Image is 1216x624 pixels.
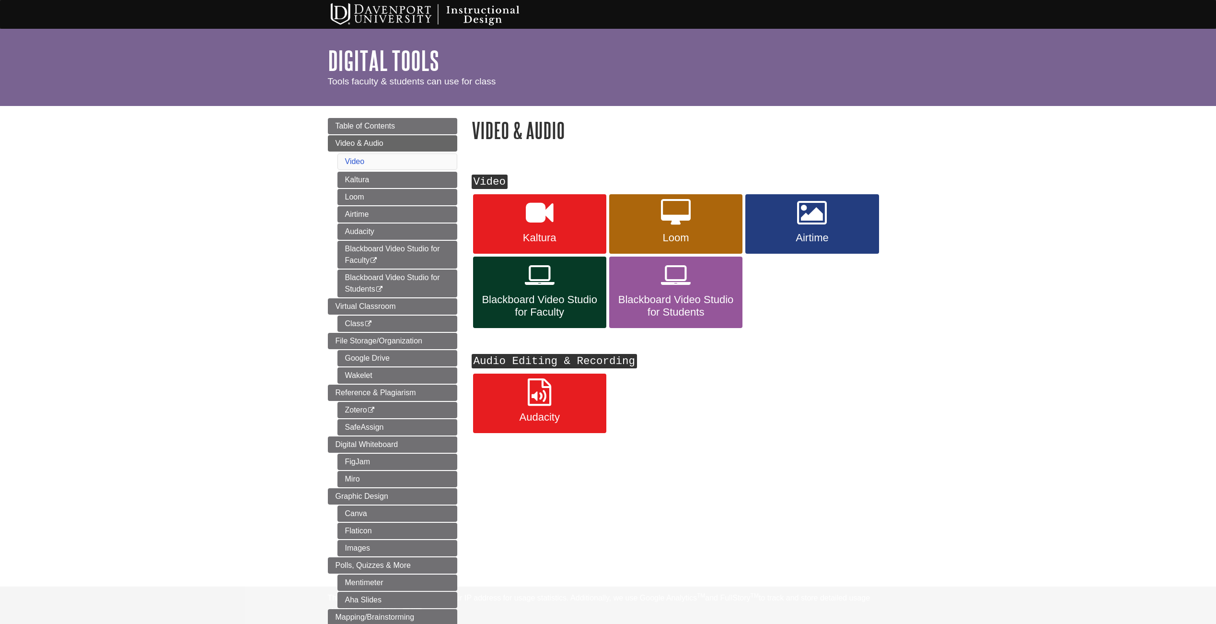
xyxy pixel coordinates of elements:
a: Blackboard Video Studio for Students [609,257,742,329]
span: Reference & Plagiarism [336,389,416,397]
i: This link opens in a new window [370,258,378,264]
a: Blackboard Video Studio for Students [337,270,457,297]
a: SafeAssign [337,419,457,436]
a: Google Drive [337,350,457,366]
span: Blackboard Video Studio for Faculty [480,294,599,318]
span: Table of Contents [336,122,395,130]
sup: TM [751,592,759,599]
a: Class [337,316,457,332]
a: Blackboard Video Studio for Faculty [337,241,457,269]
span: Airtime [753,232,871,244]
span: Polls, Quizzes & More [336,561,411,569]
a: Zotero [337,402,457,418]
a: Aha Slides [337,592,457,608]
a: Reference & Plagiarism [328,385,457,401]
a: Airtime [337,206,457,223]
a: Digital Whiteboard [328,436,457,453]
a: Table of Contents [328,118,457,134]
span: Virtual Classroom [336,302,396,310]
span: File Storage/Organization [336,337,422,345]
a: Audacity [337,224,457,240]
a: Wakelet [337,367,457,384]
span: Mapping/Brainstorming [336,613,415,621]
kbd: Audio Editing & Recording [472,354,637,368]
a: Loom [337,189,457,205]
a: Video & Audio [328,135,457,152]
i: This link opens in a new window [364,321,372,327]
a: Images [337,540,457,556]
a: Canva [337,506,457,522]
a: Airtime [745,194,879,254]
img: Davenport University Instructional Design [323,2,553,26]
a: Flaticon [337,523,457,539]
a: Video [345,157,365,165]
a: Digital Tools [328,46,439,75]
a: Virtual Classroom [328,298,457,315]
span: Video & Audio [336,139,383,147]
kbd: Video [472,175,508,189]
span: Blackboard Video Studio for Students [616,294,735,318]
a: Loom [609,194,742,254]
div: This site uses cookies and records your IP address for usage statistics. Additionally, we use Goo... [328,592,889,618]
i: This link opens in a new window [367,407,375,413]
span: Audacity [480,411,599,424]
span: Loom [616,232,735,244]
a: Kaltura [337,172,457,188]
i: This link opens in a new window [375,286,383,293]
span: Digital Whiteboard [336,440,398,448]
a: FigJam [337,454,457,470]
sup: TM [697,592,705,599]
a: Kaltura [473,194,606,254]
span: Graphic Design [336,492,388,500]
a: Audacity [473,374,606,433]
a: Miro [337,471,457,487]
span: Tools faculty & students can use for class [328,76,496,86]
a: Blackboard Video Studio for Faculty [473,257,606,329]
span: Kaltura [480,232,599,244]
a: Polls, Quizzes & More [328,557,457,574]
a: Mentimeter [337,575,457,591]
a: File Storage/Organization [328,333,457,349]
a: Graphic Design [328,488,457,505]
h1: Video & Audio [472,118,889,142]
